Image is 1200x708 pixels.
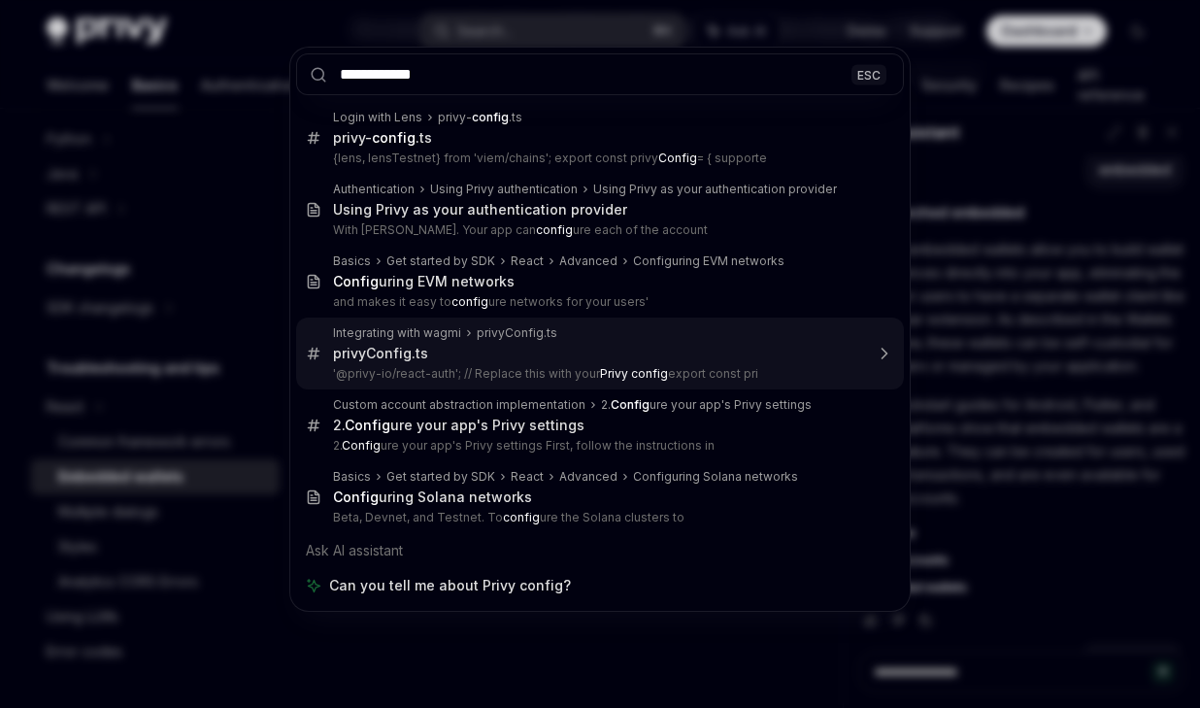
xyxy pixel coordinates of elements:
[451,294,488,309] b: config
[333,151,863,166] p: {lens, lensTestnet} from 'viem/chains'; export const privy = { supporte
[386,469,495,485] div: Get started by SDK
[593,182,837,197] div: Using Privy as your authentication provider
[372,129,416,146] b: config
[511,469,544,485] div: React
[333,129,432,147] div: privy- .ts
[333,273,379,289] b: Config
[559,469,617,485] div: Advanced
[345,417,390,433] b: Config
[333,325,461,341] div: Integrating with wagmi
[333,345,428,362] div: privyConfig.ts
[633,469,798,485] div: Configuring Solana networks
[658,151,697,165] b: Config
[477,325,557,341] div: privyConfig.ts
[333,294,863,310] p: and makes it easy to ure networks for your users'
[333,438,863,454] p: 2. ure your app's Privy settings First, follow the instructions in
[333,366,863,382] p: '@privy-io/react-auth'; // Replace this with your export const pri
[333,182,415,197] div: Authentication
[333,510,863,525] p: Beta, Devnet, and Testnet. To ure the Solana clusters to
[333,253,371,269] div: Basics
[333,417,584,434] div: 2. ure your app's Privy settings
[386,253,495,269] div: Get started by SDK
[430,182,578,197] div: Using Privy authentication
[333,222,863,238] p: With [PERSON_NAME]. Your app can ure each of the account
[333,201,627,219] div: Using Privy as your authentication provider
[600,366,668,381] b: Privy config
[472,110,509,124] b: config
[601,397,812,413] div: 2. ure your app's Privy settings
[333,273,515,290] div: uring EVM networks
[333,489,532,506] div: uring Solana networks
[333,469,371,485] div: Basics
[633,253,784,269] div: Configuring EVM networks
[559,253,617,269] div: Advanced
[333,397,585,413] div: Custom account abstraction implementation
[851,64,886,84] div: ESC
[511,253,544,269] div: React
[329,576,571,595] span: Can you tell me about Privy config?
[296,533,904,568] div: Ask AI assistant
[503,510,540,524] b: config
[342,438,381,453] b: Config
[438,110,522,125] div: privy- .ts
[611,397,650,412] b: Config
[333,489,379,505] b: Config
[333,110,422,125] div: Login with Lens
[536,222,573,237] b: config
